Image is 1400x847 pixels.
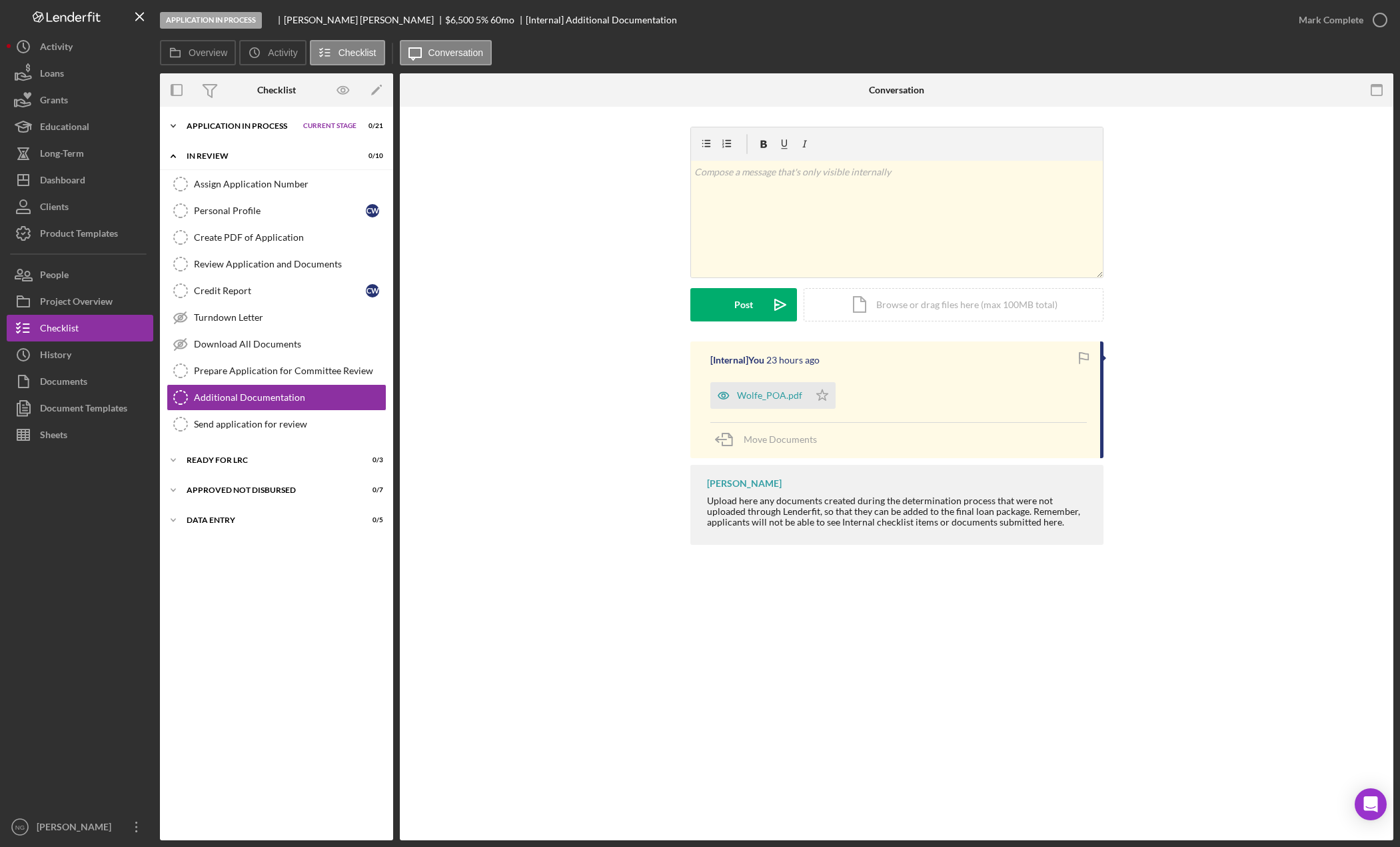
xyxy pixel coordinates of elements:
[7,220,153,247] button: Product Templates
[526,15,677,25] div: [Internal] Additional Documentation
[284,15,445,25] div: [PERSON_NAME] [PERSON_NAME]
[167,411,386,438] a: Send application for review
[194,205,366,216] div: Personal Profile
[187,122,297,130] div: Application In Process
[194,179,386,189] div: Assign Application Number
[194,312,386,323] div: Turndown Letter
[40,395,127,425] div: Document Templates
[7,140,153,167] button: Long-Term
[7,814,153,840] button: NG[PERSON_NAME]
[167,224,386,251] a: Create PDF of Application
[40,33,73,63] div: Activity
[7,261,153,288] button: People
[40,421,67,452] div: Sheets
[167,357,386,384] a: Prepare Application for Committee Review
[766,355,820,365] time: 2025-10-03 21:15
[194,285,366,296] div: Credit Report
[194,339,386,349] div: Download All Documents
[400,40,492,65] button: Conversation
[167,304,386,331] a: Turndown Letter
[7,113,153,140] button: Educational
[737,390,802,401] div: Wolfe_POA.pdf
[194,259,386,269] div: Review Application and Documents
[194,392,386,403] div: Additional Documentation
[490,15,514,25] div: 60 mo
[303,122,356,130] span: Current Stage
[40,140,84,170] div: Long-Term
[1285,7,1393,33] button: Mark Complete
[187,456,350,464] div: Ready for LRC
[40,288,113,318] div: Project Overview
[268,47,297,58] label: Activity
[167,331,386,357] a: Download All Documents
[40,60,64,90] div: Loans
[160,40,236,65] button: Overview
[167,197,386,224] a: Personal ProfileCW
[7,421,153,448] button: Sheets
[187,516,350,524] div: Data Entry
[187,152,350,160] div: In Review
[40,193,69,223] div: Clients
[40,315,79,345] div: Checklist
[194,419,386,430] div: Send application for review
[7,315,153,341] button: Checklist
[476,15,488,25] div: 5 %
[189,47,227,58] label: Overview
[33,814,120,844] div: [PERSON_NAME]
[690,288,797,321] button: Post
[167,277,386,304] a: Credit ReportCW
[428,47,484,58] label: Conversation
[40,261,69,291] div: People
[707,478,782,489] div: [PERSON_NAME]
[7,368,153,395] button: Documents
[239,40,306,65] button: Activity
[194,232,386,243] div: Create PDF of Application
[359,456,383,464] div: 0 / 3
[734,288,753,321] div: Post
[7,87,153,113] button: Grants
[359,122,383,130] div: 0 / 21
[359,516,383,524] div: 0 / 5
[40,113,89,143] div: Educational
[40,167,85,197] div: Dashboard
[7,395,153,421] button: Document Templates
[257,85,296,95] div: Checklist
[339,47,376,58] label: Checklist
[366,284,379,297] div: C W
[40,341,71,371] div: History
[194,365,386,376] div: Prepare Application for Committee Review
[7,60,153,87] button: Loans
[40,368,87,398] div: Documents
[40,87,68,117] div: Grants
[160,12,262,29] div: Application In Process
[744,434,817,445] span: Move Documents
[707,496,1090,528] div: Upload here any documents created during the determination process that were not uploaded through...
[359,486,383,494] div: 0 / 7
[7,193,153,220] button: Clients
[7,33,153,60] button: Activity
[869,85,924,95] div: Conversation
[15,824,25,831] text: NG
[7,288,153,315] button: Project Overview
[1299,7,1363,33] div: Mark Complete
[167,384,386,411] a: Additional Documentation
[7,167,153,193] button: Dashboard
[40,220,118,250] div: Product Templates
[7,341,153,368] button: History
[710,423,830,456] button: Move Documents
[1355,788,1387,820] div: Open Intercom Messenger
